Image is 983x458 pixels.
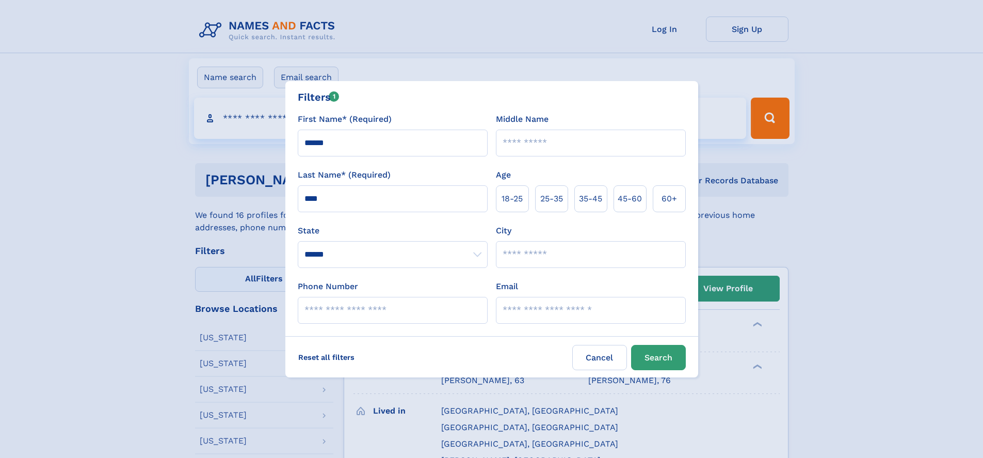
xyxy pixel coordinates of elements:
[298,169,391,181] label: Last Name* (Required)
[496,225,511,237] label: City
[496,113,549,125] label: Middle Name
[631,345,686,370] button: Search
[618,193,642,205] span: 45‑60
[292,345,361,370] label: Reset all filters
[572,345,627,370] label: Cancel
[298,113,392,125] label: First Name* (Required)
[298,280,358,293] label: Phone Number
[496,169,511,181] label: Age
[496,280,518,293] label: Email
[662,193,677,205] span: 60+
[298,89,340,105] div: Filters
[298,225,488,237] label: State
[540,193,563,205] span: 25‑35
[579,193,602,205] span: 35‑45
[502,193,523,205] span: 18‑25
